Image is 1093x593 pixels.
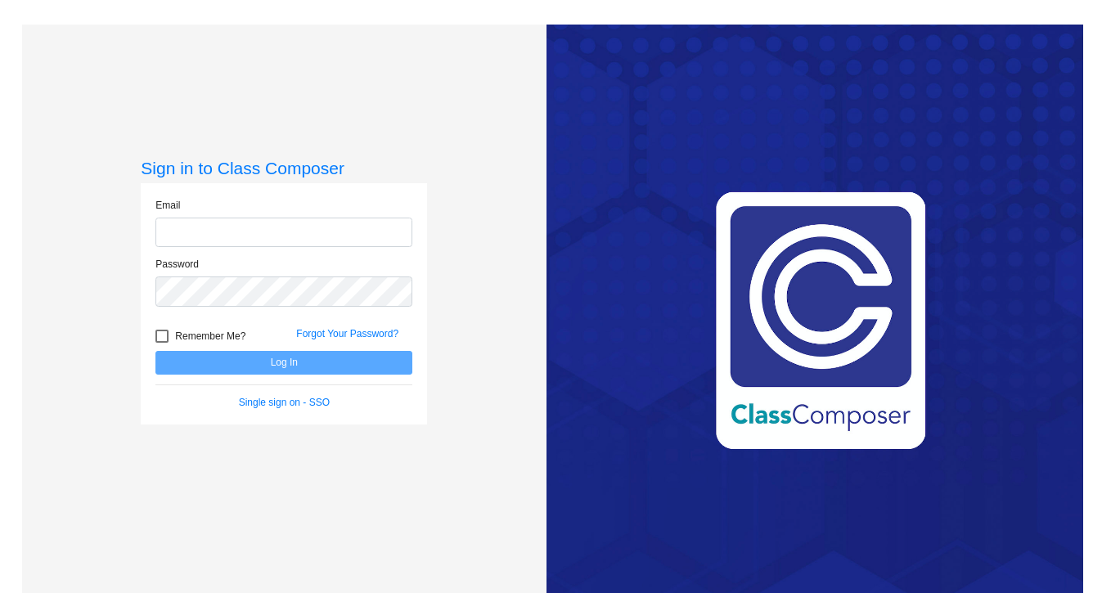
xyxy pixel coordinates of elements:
[155,198,180,213] label: Email
[175,326,245,346] span: Remember Me?
[239,397,330,408] a: Single sign on - SSO
[155,351,412,375] button: Log In
[296,328,398,339] a: Forgot Your Password?
[155,257,199,272] label: Password
[141,158,427,178] h3: Sign in to Class Composer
